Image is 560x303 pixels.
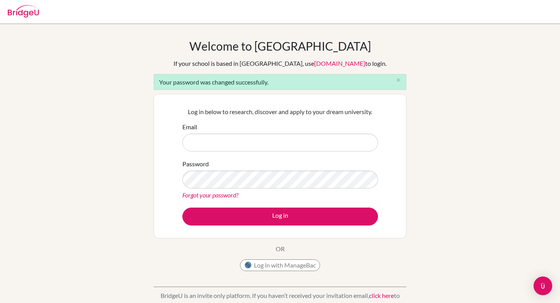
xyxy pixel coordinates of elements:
[182,191,238,199] a: Forgot your password?
[182,159,209,169] label: Password
[276,244,285,254] p: OR
[154,74,406,90] div: Your password was changed successfully.
[189,39,371,53] h1: Welcome to [GEOGRAPHIC_DATA]
[395,77,401,83] i: close
[390,74,406,86] button: Close
[182,208,378,225] button: Log in
[182,122,197,132] label: Email
[182,107,378,116] p: Log in below to research, discover and apply to your dream university.
[534,277,552,295] div: Open Intercom Messenger
[240,259,320,271] button: Log in with ManageBac
[314,60,365,67] a: [DOMAIN_NAME]
[173,59,387,68] div: If your school is based in [GEOGRAPHIC_DATA], use to login.
[369,292,394,299] a: click here
[8,5,39,18] img: Bridge-U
